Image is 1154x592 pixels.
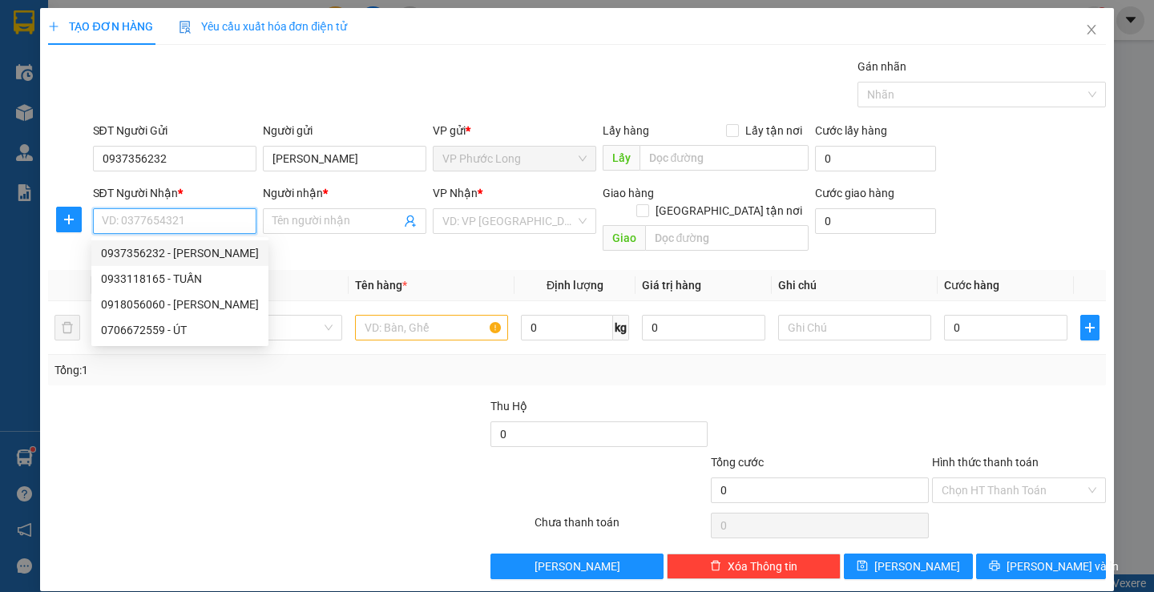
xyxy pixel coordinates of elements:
span: phone [92,58,105,71]
span: [PERSON_NAME] [874,558,960,575]
span: [PERSON_NAME] và In [1007,558,1119,575]
span: Tổng cước [711,456,764,469]
div: SĐT Người Gửi [93,122,256,139]
label: Hình thức thanh toán [932,456,1039,469]
div: 0918056060 - NGUYỄN THỊ TỐ QUYÊN [91,292,268,317]
div: Tổng: 1 [54,361,446,379]
span: Lấy tận nơi [739,122,809,139]
div: 0937356232 - HUỲNH QUỐC THIỆN [91,240,268,266]
button: save[PERSON_NAME] [844,554,973,579]
span: VP Phước Long [442,147,587,171]
span: [GEOGRAPHIC_DATA] tận nơi [649,202,809,219]
span: [PERSON_NAME] [535,558,620,575]
input: Ghi Chú [778,315,931,340]
input: 0 [642,315,765,340]
span: environment [92,38,105,51]
b: [PERSON_NAME] [92,10,227,30]
span: VP Nhận [433,187,478,199]
div: Chưa thanh toán [533,513,710,542]
span: Cước hàng [944,279,999,292]
button: printer[PERSON_NAME] và In [976,554,1105,579]
button: plus [1080,315,1100,340]
span: Tên hàng [355,279,407,292]
input: VD: Bàn, Ghế [355,315,508,340]
input: Cước lấy hàng [815,146,936,171]
input: Cước giao hàng [815,208,936,234]
span: Xóa Thông tin [728,558,797,575]
li: 02839.63.63.63 [7,55,305,75]
label: Cước giao hàng [815,187,894,199]
button: [PERSON_NAME] [490,554,664,579]
button: plus [56,207,82,232]
div: SĐT Người Nhận [93,184,256,202]
div: Người gửi [263,122,426,139]
div: 0933118165 - TUẤN [91,266,268,292]
span: TẠO ĐƠN HÀNG [48,20,152,33]
span: Giá trị hàng [642,279,701,292]
span: Lấy hàng [603,124,649,137]
span: Giao hàng [603,187,654,199]
span: plus [48,21,59,32]
span: save [857,560,868,573]
span: Định lượng [547,279,603,292]
label: Gán nhãn [857,60,906,73]
button: delete [54,315,80,340]
div: VP gửi [433,122,596,139]
div: Người nhận [263,184,426,202]
span: Thu Hộ [490,400,527,413]
th: Ghi chú [772,270,938,301]
span: Giao [603,225,645,251]
li: 85 [PERSON_NAME] [7,35,305,55]
input: Dọc đường [645,225,809,251]
span: Yêu cầu xuất hóa đơn điện tử [179,20,348,33]
input: Dọc đường [640,145,809,171]
label: Cước lấy hàng [815,124,887,137]
div: 0706672559 - ÚT [101,321,259,339]
span: kg [613,315,629,340]
div: 0706672559 - ÚT [91,317,268,343]
div: 0937356232 - [PERSON_NAME] [101,244,259,262]
span: user-add [404,215,417,228]
span: close [1085,23,1098,36]
img: icon [179,21,192,34]
span: printer [989,560,1000,573]
div: 0918056060 - [PERSON_NAME] [101,296,259,313]
b: GỬI : VP Phước Long [7,100,217,127]
button: deleteXóa Thông tin [667,554,841,579]
div: 0933118165 - TUẤN [101,270,259,288]
span: plus [57,213,81,226]
button: Close [1069,8,1114,53]
span: delete [710,560,721,573]
span: plus [1081,321,1099,334]
span: Lấy [603,145,640,171]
